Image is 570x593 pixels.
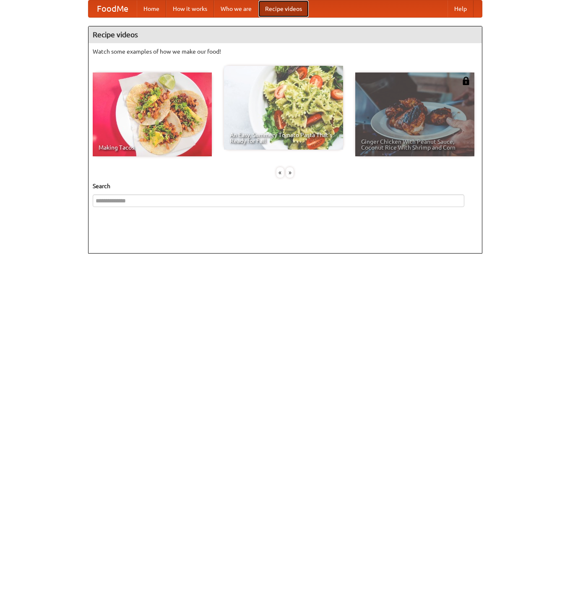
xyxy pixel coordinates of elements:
img: 483408.png [462,77,470,85]
span: Making Tacos [99,145,206,150]
a: Making Tacos [93,73,212,156]
span: An Easy, Summery Tomato Pasta That's Ready for Fall [230,132,337,144]
div: « [276,167,284,178]
h5: Search [93,182,478,190]
div: » [286,167,294,178]
a: Recipe videos [258,0,309,17]
a: Home [137,0,166,17]
a: Help [448,0,474,17]
a: How it works [166,0,214,17]
a: FoodMe [88,0,137,17]
h4: Recipe videos [88,26,482,43]
a: An Easy, Summery Tomato Pasta That's Ready for Fall [224,66,343,150]
a: Who we are [214,0,258,17]
p: Watch some examples of how we make our food! [93,47,478,56]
